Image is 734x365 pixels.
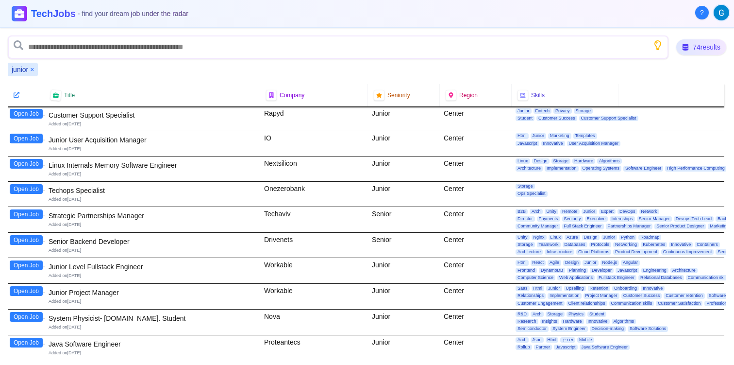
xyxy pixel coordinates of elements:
[669,242,693,247] span: Innovative
[562,216,583,222] span: Seniority
[545,209,559,214] span: Unity
[516,166,543,171] span: Architecture
[516,319,538,324] span: Research
[368,310,440,335] div: Junior
[49,121,256,127] div: Added on [DATE]
[516,133,529,139] span: Html
[617,209,637,214] span: DevOps
[545,166,579,171] span: Implementation
[548,293,582,298] span: Implementation
[368,156,440,181] div: Junior
[260,207,368,232] div: Techaviv
[597,275,636,280] span: Fullstack Engineer
[546,286,562,291] span: Junior
[10,286,43,296] button: Open Job
[539,268,565,273] span: DynamoDB
[606,224,653,229] span: Partnerships Manager
[531,260,546,265] span: React
[588,286,611,291] span: Retention
[368,182,440,207] div: Junior
[49,186,256,195] div: Techops Specialist
[49,339,256,349] div: Java Software Engineer
[516,345,532,350] span: Rollup
[10,261,43,270] button: Open Job
[574,108,593,114] span: Storage
[582,235,600,240] span: Design
[516,268,537,273] span: Frontend
[368,233,440,258] div: Senior
[440,131,512,156] div: Center
[576,249,611,255] span: Cloud Platforms
[612,319,636,324] span: Algorithms
[531,133,547,139] span: Junior
[49,160,256,170] div: Linux Internals Memory Software Engineer
[564,286,586,291] span: Upselling
[49,110,256,120] div: Customer Support Specialist
[260,182,368,207] div: Onezerobank
[572,158,595,164] span: Hardware
[368,284,440,309] div: Junior
[584,293,619,298] span: Project Manager
[641,286,665,291] span: Innovative
[537,216,560,222] span: Payments
[10,312,43,322] button: Open Job
[695,6,709,19] button: About Techjobs
[714,5,729,20] img: User avatar
[532,286,545,291] span: Html
[516,224,560,229] span: Community Manager
[516,141,539,146] span: Javascript
[12,65,28,74] span: junior
[637,216,672,222] span: Senior Manager
[49,324,256,330] div: Added on [DATE]
[260,156,368,181] div: Nextsilicon
[368,258,440,283] div: Junior
[368,335,440,360] div: Junior
[548,133,571,139] span: Marketing
[610,216,635,222] span: Internships
[641,242,667,247] span: Kubernetes
[516,216,535,222] span: Director
[686,275,731,280] span: Communication skills
[260,335,368,360] div: Proteantecs
[516,286,530,291] span: Saas
[368,207,440,232] div: Senior
[516,275,555,280] span: Computer Science
[616,268,639,273] span: Javascript
[516,260,529,265] span: Html
[577,337,594,343] span: Mobile
[554,345,578,350] span: Javascript
[550,326,588,331] span: System Engineer
[516,301,565,306] span: Customer Engagement
[664,293,705,298] span: Customer retention
[532,158,550,164] span: Design
[440,258,512,283] div: Center
[49,313,256,323] div: System Physicist- [DOMAIN_NAME]. Student
[440,106,512,131] div: Center
[665,166,727,171] span: High Performance Computing
[516,209,528,214] span: B2B
[601,235,617,240] span: Junior
[537,242,561,247] span: Teamwork
[10,209,43,219] button: Open Job
[560,209,580,214] span: Remote
[368,131,440,156] div: Junior
[540,319,559,324] span: Insights
[440,233,512,258] div: Center
[440,335,512,360] div: Center
[553,108,572,114] span: Privacy
[548,260,561,265] span: Agile
[516,337,529,343] span: Arch
[368,106,440,131] div: Junior
[440,284,512,309] div: Center
[567,268,588,273] span: Planning
[583,260,599,265] span: Junior
[280,91,304,99] span: Company
[561,319,584,324] span: Hardware
[516,191,548,196] span: Ops Specialist
[49,262,256,272] div: Junior Level Fullstack Engineer
[516,312,529,317] span: R&D
[516,158,530,164] span: Linux
[10,184,43,194] button: Open Job
[49,135,256,145] div: Junior User Acquisition Manager
[387,91,410,99] span: Seniority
